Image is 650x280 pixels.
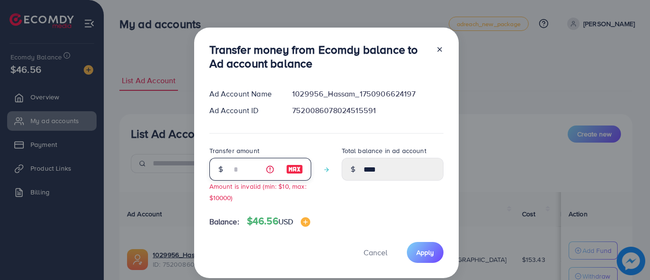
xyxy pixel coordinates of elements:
div: 7520086078024515591 [285,105,451,116]
button: Apply [407,242,443,262]
span: Apply [416,248,434,257]
div: Ad Account Name [202,88,285,99]
img: image [301,217,310,227]
div: 1029956_Hassam_1750906624197 [285,88,451,99]
small: Amount is invalid (min: $10, max: $10000) [209,182,306,202]
h4: $46.56 [247,215,310,227]
span: USD [278,216,293,227]
span: Cancel [364,247,387,258]
label: Transfer amount [209,146,259,155]
img: image [286,164,303,175]
h3: Transfer money from Ecomdy balance to Ad account balance [209,43,428,70]
button: Cancel [352,242,399,262]
label: Total balance in ad account [342,146,426,155]
div: Ad Account ID [202,105,285,116]
span: Balance: [209,216,239,227]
